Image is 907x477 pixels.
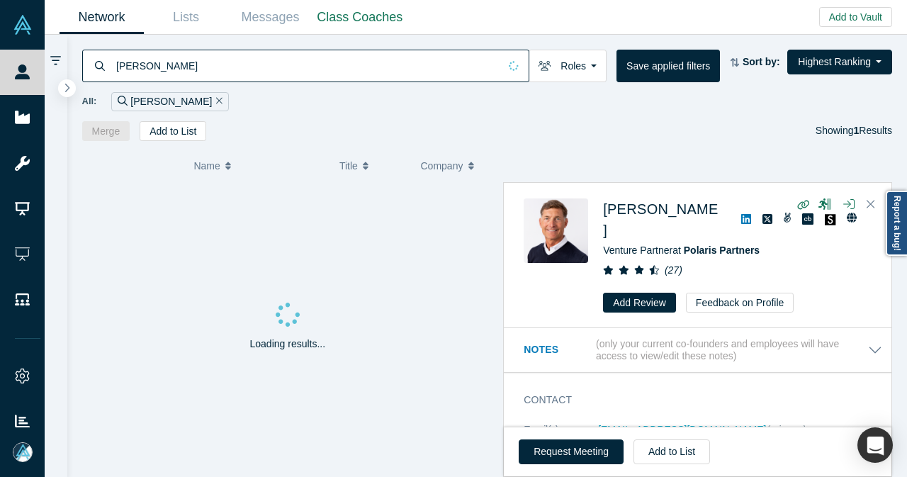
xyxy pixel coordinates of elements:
span: Title [339,151,358,181]
span: All: [82,94,97,108]
button: Company [421,151,488,181]
button: Remove Filter [212,94,222,110]
img: Alchemist Vault Logo [13,15,33,35]
span: (primary) [766,424,806,435]
span: Name [193,151,220,181]
p: (only your current co-founders and employees will have access to view/edit these notes) [596,338,868,362]
button: Add to Vault [819,7,892,27]
h3: Notes [524,342,593,357]
div: [PERSON_NAME] [111,92,229,111]
button: Request Meeting [519,439,624,464]
a: Report a bug! [886,191,907,256]
a: Messages [228,1,312,34]
img: Mia Scott's Account [13,442,33,462]
button: Add to List [633,439,710,464]
button: Title [339,151,406,181]
button: Feedback on Profile [686,293,794,313]
button: Name [193,151,325,181]
span: Company [421,151,463,181]
span: Venture Partner at [603,245,760,256]
button: Save applied filters [616,50,720,82]
i: ( 27 ) [665,264,682,276]
p: Loading results... [250,337,326,352]
button: Add to List [140,121,206,141]
a: Class Coaches [312,1,407,34]
button: Highest Ranking [787,50,892,74]
img: Gary Swart's Profile Image [524,198,588,263]
input: Search by name, title, company, summary, expertise, investment criteria or topics of focus [115,49,499,82]
a: [EMAIL_ADDRESS][DOMAIN_NAME] [598,424,766,435]
div: Showing [816,121,892,141]
button: Roles [529,50,607,82]
strong: 1 [854,125,860,136]
dt: Email(s) [524,422,598,452]
button: Close [860,193,881,216]
a: Network [60,1,144,34]
h3: Contact [524,393,862,408]
button: Notes (only your current co-founders and employees will have access to view/edit these notes) [524,338,882,362]
button: Merge [82,121,130,141]
a: Polaris Partners [684,245,760,256]
span: Results [854,125,892,136]
button: Add Review [603,293,676,313]
a: Lists [144,1,228,34]
strong: Sort by: [743,56,780,67]
a: [PERSON_NAME] [603,201,719,238]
